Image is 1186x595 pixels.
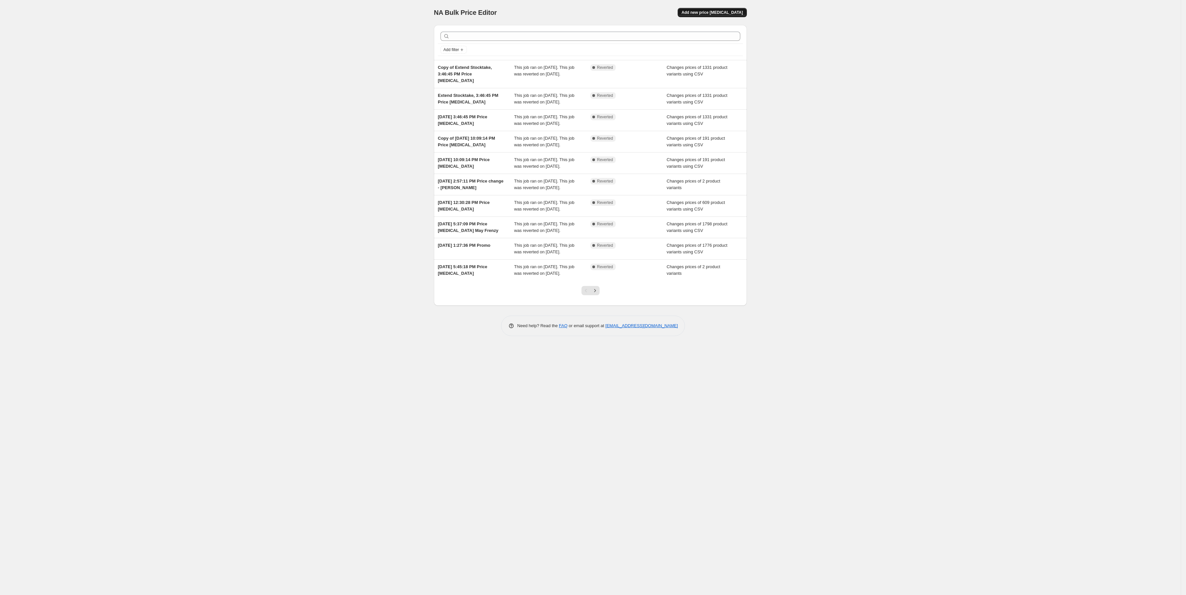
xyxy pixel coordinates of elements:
[597,243,613,248] span: Reverted
[581,286,600,295] nav: Pagination
[678,8,747,17] button: Add new price [MEDICAL_DATA]
[667,264,720,276] span: Changes prices of 2 product variants
[667,136,725,147] span: Changes prices of 191 product variants using CSV
[597,221,613,227] span: Reverted
[438,65,492,83] span: Copy of Extend Stocktake, 3:46:45 PM Price [MEDICAL_DATA]
[597,264,613,269] span: Reverted
[514,93,575,104] span: This job ran on [DATE]. This job was reverted on [DATE].
[438,243,490,248] span: [DATE] 1:27:36 PM Promo
[514,200,575,212] span: This job ran on [DATE]. This job was reverted on [DATE].
[438,93,498,104] span: Extend Stocktake, 3:46:45 PM Price [MEDICAL_DATA]
[597,93,613,98] span: Reverted
[667,65,727,76] span: Changes prices of 1331 product variants using CSV
[597,114,613,120] span: Reverted
[443,47,459,52] span: Add filter
[438,114,487,126] span: [DATE] 3:46:45 PM Price [MEDICAL_DATA]
[667,157,725,169] span: Changes prices of 191 product variants using CSV
[597,200,613,205] span: Reverted
[597,136,613,141] span: Reverted
[667,221,727,233] span: Changes prices of 1798 product variants using CSV
[438,264,487,276] span: [DATE] 5:45:18 PM Price [MEDICAL_DATA]
[667,93,727,104] span: Changes prices of 1331 product variants using CSV
[682,10,743,15] span: Add new price [MEDICAL_DATA]
[514,65,575,76] span: This job ran on [DATE]. This job was reverted on [DATE].
[597,179,613,184] span: Reverted
[667,114,727,126] span: Changes prices of 1331 product variants using CSV
[514,243,575,254] span: This job ran on [DATE]. This job was reverted on [DATE].
[514,114,575,126] span: This job ran on [DATE]. This job was reverted on [DATE].
[514,157,575,169] span: This job ran on [DATE]. This job was reverted on [DATE].
[514,264,575,276] span: This job ran on [DATE]. This job was reverted on [DATE].
[597,65,613,70] span: Reverted
[438,179,503,190] span: [DATE] 2:57:11 PM Price change - [PERSON_NAME]
[438,136,495,147] span: Copy of [DATE] 10:09:14 PM Price [MEDICAL_DATA]
[568,323,606,328] span: or email support at
[514,221,575,233] span: This job ran on [DATE]. This job was reverted on [DATE].
[559,323,568,328] a: FAQ
[517,323,559,328] span: Need help? Read the
[667,243,727,254] span: Changes prices of 1776 product variants using CSV
[434,9,497,16] span: NA Bulk Price Editor
[514,136,575,147] span: This job ran on [DATE]. This job was reverted on [DATE].
[440,46,467,54] button: Add filter
[590,286,600,295] button: Next
[667,200,725,212] span: Changes prices of 609 product variants using CSV
[514,179,575,190] span: This job ran on [DATE]. This job was reverted on [DATE].
[438,200,490,212] span: [DATE] 12:30:28 PM Price [MEDICAL_DATA]
[438,157,490,169] span: [DATE] 10:09:14 PM Price [MEDICAL_DATA]
[606,323,678,328] a: [EMAIL_ADDRESS][DOMAIN_NAME]
[667,179,720,190] span: Changes prices of 2 product variants
[438,221,498,233] span: [DATE] 5:37:09 PM Price [MEDICAL_DATA] May Frenzy
[597,157,613,162] span: Reverted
